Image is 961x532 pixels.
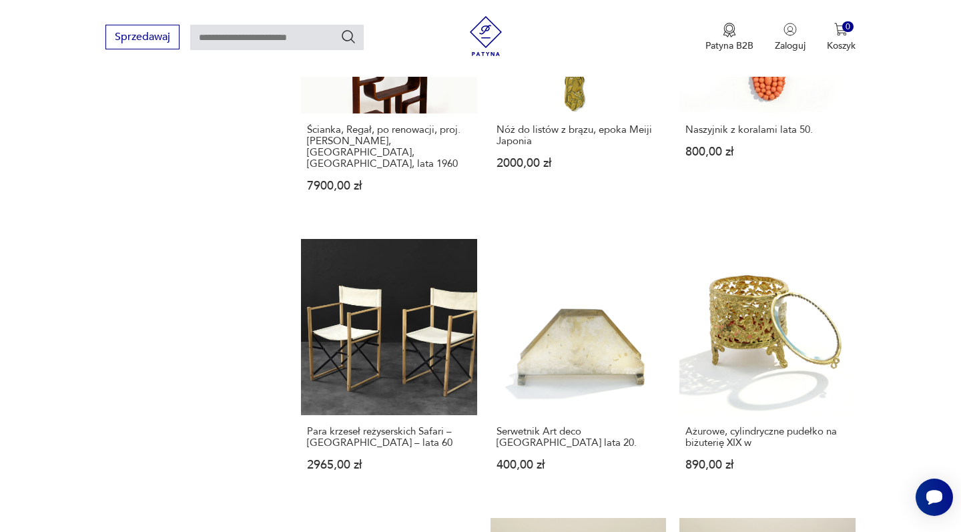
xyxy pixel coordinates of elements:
[497,459,660,471] p: 400,00 zł
[685,146,849,158] p: 800,00 zł
[834,23,848,36] img: Ikona koszyka
[775,23,806,52] button: Zaloguj
[775,39,806,52] p: Zaloguj
[466,16,506,56] img: Patyna - sklep z meblami i dekoracjami vintage
[340,29,356,45] button: Szukaj
[301,239,476,496] a: Para krzeseł reżyserskich Safari – Skandynawia – lata 60Para krzeseł reżyserskich Safari – [GEOGR...
[307,426,470,449] h3: Para krzeseł reżyserskich Safari – [GEOGRAPHIC_DATA] – lata 60
[105,25,180,49] button: Sprzedawaj
[685,426,849,449] h3: Ażurowe, cylindryczne pudełko na biżuterię XIX w
[916,479,953,516] iframe: Smartsupp widget button
[685,459,849,471] p: 890,00 zł
[827,23,856,52] button: 0Koszyk
[685,124,849,136] h3: Naszyjnik z koralami lata 50.
[307,124,470,170] h3: Ścianka, Regał, po renowacji, proj. [PERSON_NAME], [GEOGRAPHIC_DATA], [GEOGRAPHIC_DATA], lata 1960
[497,426,660,449] h3: Serwetnik Art deco [GEOGRAPHIC_DATA] lata 20.
[723,23,736,37] img: Ikona medalu
[783,23,797,36] img: Ikonka użytkownika
[705,39,753,52] p: Patyna B2B
[307,459,470,471] p: 2965,00 zł
[679,239,855,496] a: Ażurowe, cylindryczne pudełko na biżuterię XIX wAżurowe, cylindryczne pudełko na biżuterię XIX w8...
[842,21,854,33] div: 0
[497,124,660,147] h3: Nóż do listów z brązu, epoka Meiji Japonia
[827,39,856,52] p: Koszyk
[491,239,666,496] a: Serwetnik Art deco Warszawa lata 20.Serwetnik Art deco [GEOGRAPHIC_DATA] lata 20.400,00 zł
[705,23,753,52] a: Ikona medaluPatyna B2B
[705,23,753,52] button: Patyna B2B
[307,180,470,192] p: 7900,00 zł
[105,33,180,43] a: Sprzedawaj
[497,158,660,169] p: 2000,00 zł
